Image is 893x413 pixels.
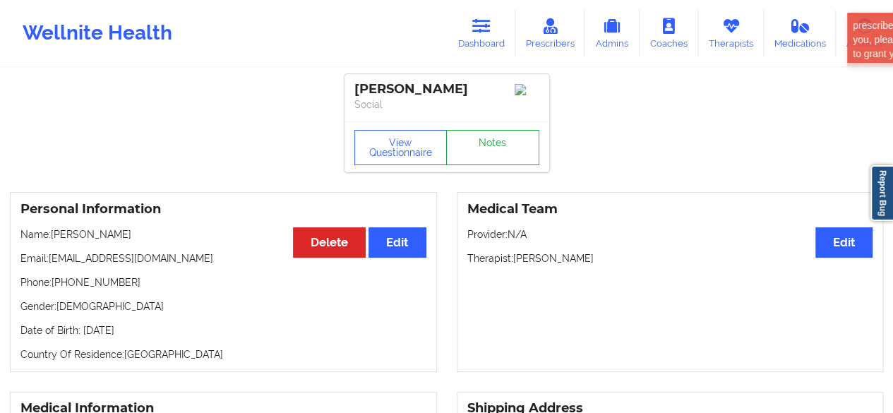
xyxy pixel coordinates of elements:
p: Provider: N/A [467,227,873,241]
p: Phone: [PHONE_NUMBER] [20,275,426,289]
div: [PERSON_NAME] [354,81,539,97]
p: Country Of Residence: [GEOGRAPHIC_DATA] [20,347,426,361]
p: Therapist: [PERSON_NAME] [467,251,873,265]
a: Admins [585,10,640,56]
p: Gender: [DEMOGRAPHIC_DATA] [20,299,426,313]
img: Image%2Fplaceholer-image.png [515,84,539,95]
a: Dashboard [448,10,515,56]
p: Social [354,97,539,112]
h3: Medical Team [467,201,873,217]
a: Coaches [640,10,698,56]
button: Delete [293,227,366,258]
div: prescriber_view role has not been granted to you, please contact the super administrators to gran... [666,18,866,61]
button: close [866,18,875,30]
p: Date of Birth: [DATE] [20,323,426,337]
a: Notes [446,130,539,165]
p: Email: [EMAIL_ADDRESS][DOMAIN_NAME] [20,251,426,265]
button: Edit [368,227,426,258]
a: Report Bug [870,165,893,221]
h3: Personal Information [20,201,426,217]
button: Edit [815,227,873,258]
p: Name: [PERSON_NAME] [20,227,426,241]
button: View Questionnaire [354,130,448,165]
a: Prescribers [515,10,585,56]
